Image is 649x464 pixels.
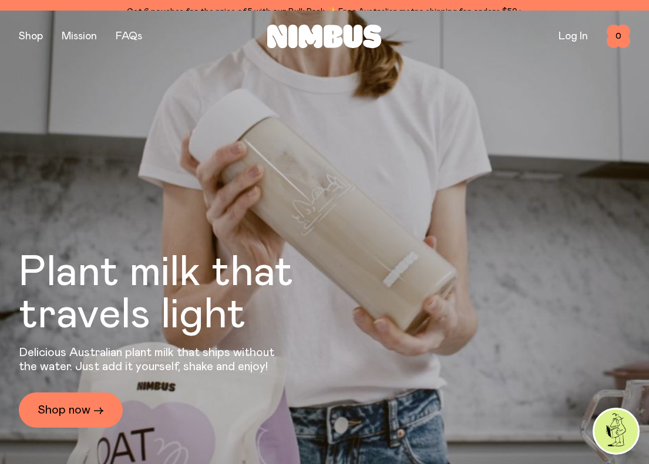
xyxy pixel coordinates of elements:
[19,5,630,19] div: Get 6 pouches for the price of 5 with our Bulk Pack ✨ Free Australian metro shipping for orders $59+
[19,346,282,374] p: Delicious Australian plant milk that ships without the water. Just add it yourself, shake and enjoy!
[62,31,97,42] a: Mission
[607,25,630,48] button: 0
[559,31,588,42] a: Log In
[19,392,123,428] a: Shop now →
[19,252,357,336] h1: Plant milk that travels light
[594,409,638,453] img: agent
[116,31,142,42] a: FAQs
